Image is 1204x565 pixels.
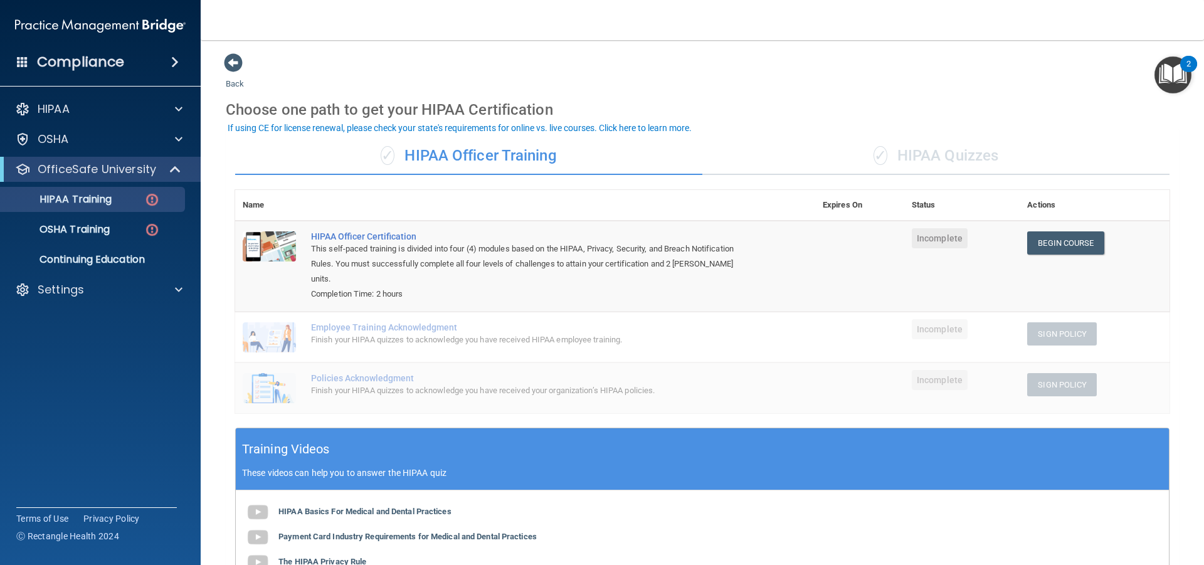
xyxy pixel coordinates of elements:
[15,282,182,297] a: Settings
[1027,373,1097,396] button: Sign Policy
[235,137,702,175] div: HIPAA Officer Training
[228,124,692,132] div: If using CE for license renewal, please check your state's requirements for online vs. live cours...
[278,507,451,516] b: HIPAA Basics For Medical and Dental Practices
[16,512,68,525] a: Terms of Use
[15,102,182,117] a: HIPAA
[226,64,244,88] a: Back
[38,102,70,117] p: HIPAA
[311,241,752,287] div: This self-paced training is divided into four (4) modules based on the HIPAA, Privacy, Security, ...
[8,253,179,266] p: Continuing Education
[1020,190,1170,221] th: Actions
[702,137,1170,175] div: HIPAA Quizzes
[242,438,330,460] h5: Training Videos
[912,228,968,248] span: Incomplete
[144,192,160,208] img: danger-circle.6113f641.png
[311,383,752,398] div: Finish your HIPAA quizzes to acknowledge you have received your organization’s HIPAA policies.
[15,132,182,147] a: OSHA
[8,223,110,236] p: OSHA Training
[38,162,156,177] p: OfficeSafe University
[144,222,160,238] img: danger-circle.6113f641.png
[904,190,1020,221] th: Status
[15,13,186,38] img: PMB logo
[1154,56,1191,93] button: Open Resource Center, 2 new notifications
[226,92,1179,128] div: Choose one path to get your HIPAA Certification
[874,146,887,165] span: ✓
[242,468,1163,478] p: These videos can help you to answer the HIPAA quiz
[381,146,394,165] span: ✓
[16,530,119,542] span: Ⓒ Rectangle Health 2024
[815,190,904,221] th: Expires On
[8,193,112,206] p: HIPAA Training
[245,500,270,525] img: gray_youtube_icon.38fcd6cc.png
[37,53,124,71] h4: Compliance
[1186,64,1191,80] div: 2
[235,190,304,221] th: Name
[311,287,752,302] div: Completion Time: 2 hours
[226,122,694,134] button: If using CE for license renewal, please check your state's requirements for online vs. live cours...
[38,282,84,297] p: Settings
[311,332,752,347] div: Finish your HIPAA quizzes to acknowledge you have received HIPAA employee training.
[912,319,968,339] span: Incomplete
[311,373,752,383] div: Policies Acknowledgment
[912,370,968,390] span: Incomplete
[83,512,140,525] a: Privacy Policy
[311,322,752,332] div: Employee Training Acknowledgment
[311,231,752,241] a: HIPAA Officer Certification
[38,132,69,147] p: OSHA
[1027,231,1104,255] a: Begin Course
[15,162,182,177] a: OfficeSafe University
[245,525,270,550] img: gray_youtube_icon.38fcd6cc.png
[278,532,537,541] b: Payment Card Industry Requirements for Medical and Dental Practices
[1027,322,1097,346] button: Sign Policy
